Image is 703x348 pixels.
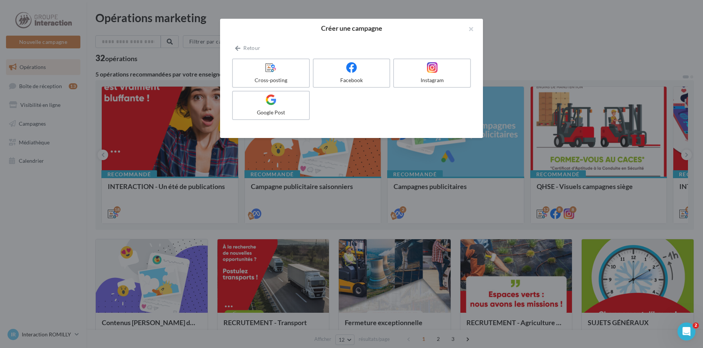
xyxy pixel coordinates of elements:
div: Cross-posting [236,76,306,84]
div: Google Post [236,109,306,116]
button: Retour [232,43,263,52]
div: Instagram [397,76,467,84]
h2: Créer une campagne [232,25,471,31]
div: Facebook [317,76,387,84]
iframe: Intercom live chat [677,322,695,340]
span: 2 [693,322,699,328]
